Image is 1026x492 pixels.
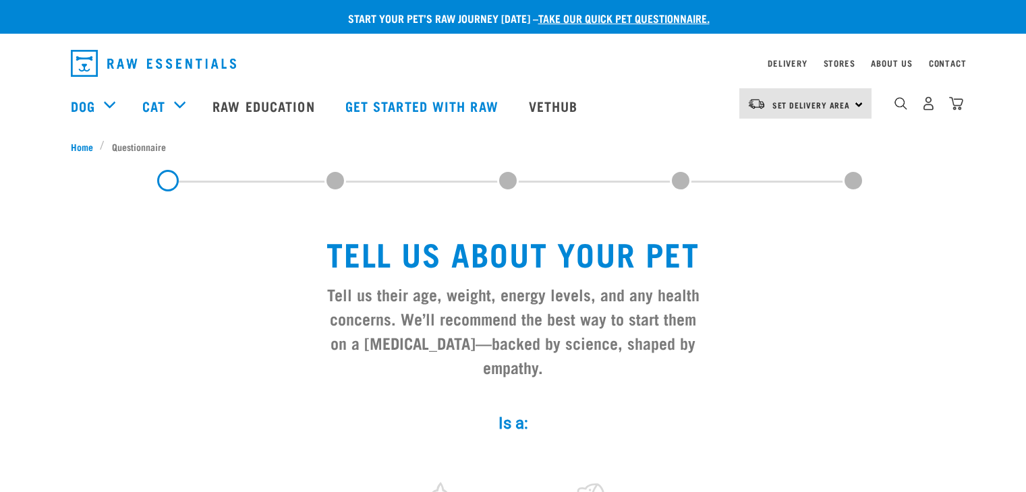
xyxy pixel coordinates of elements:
[60,44,967,82] nav: dropdown navigation
[871,61,912,65] a: About Us
[142,96,165,116] a: Cat
[894,97,907,110] img: home-icon-1@2x.png
[538,15,710,21] a: take our quick pet questionnaire.
[71,96,95,116] a: Dog
[199,79,331,133] a: Raw Education
[71,50,236,77] img: Raw Essentials Logo
[929,61,967,65] a: Contact
[949,96,963,111] img: home-icon@2x.png
[71,140,956,154] nav: breadcrumbs
[824,61,855,65] a: Stores
[768,61,807,65] a: Delivery
[322,235,705,271] h1: Tell us about your pet
[71,140,101,154] a: Home
[921,96,936,111] img: user.png
[332,79,515,133] a: Get started with Raw
[311,411,716,435] label: Is a:
[515,79,595,133] a: Vethub
[747,98,766,110] img: van-moving.png
[322,282,705,379] h3: Tell us their age, weight, energy levels, and any health concerns. We’ll recommend the best way t...
[71,140,93,154] span: Home
[772,102,851,107] span: Set Delivery Area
